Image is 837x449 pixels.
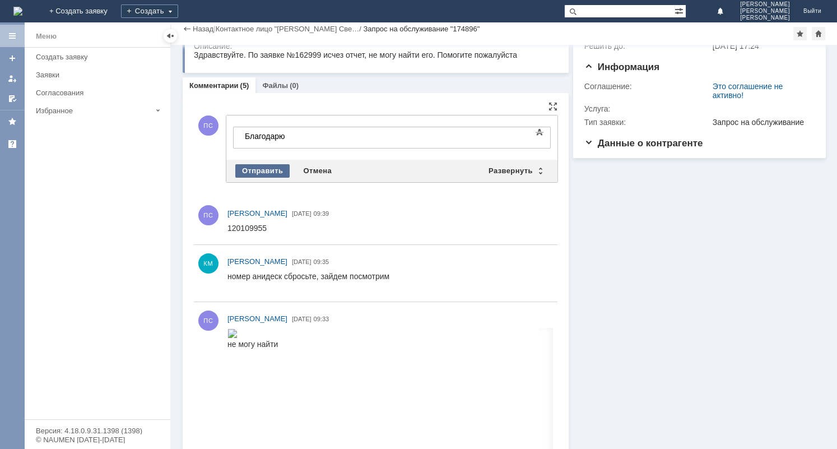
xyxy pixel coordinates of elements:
[584,41,710,50] div: Решить до:
[292,316,311,322] span: [DATE]
[198,115,218,136] span: ПС
[740,15,790,21] span: [PERSON_NAME]
[713,82,783,100] a: Это соглашение не активно!
[13,7,22,16] a: Перейти на домашнюю страницу
[713,118,810,127] div: Запрос на обслуживание
[584,118,710,127] div: Тип заявки:
[213,24,215,33] div: |
[189,81,239,90] a: Комментарии
[121,4,178,18] div: Создать
[216,25,364,33] div: /
[812,27,825,40] div: Сделать домашней страницей
[3,90,21,108] a: Мои согласования
[740,8,790,15] span: [PERSON_NAME]
[36,89,164,97] div: Согласования
[216,25,360,33] a: Контактное лицо "[PERSON_NAME] Све…
[227,209,287,217] span: [PERSON_NAME]
[164,29,177,43] div: Скрыть меню
[36,107,151,115] div: Избранное
[36,53,164,61] div: Создать заявку
[675,5,686,16] span: Расширенный поиск
[584,138,703,149] span: Данные о контрагенте
[314,258,329,265] span: 09:35
[227,313,287,325] a: [PERSON_NAME]
[194,41,556,50] div: Описание:
[740,1,790,8] span: [PERSON_NAME]
[13,7,22,16] img: logo
[292,210,311,217] span: [DATE]
[36,30,57,43] div: Меню
[227,257,287,266] span: [PERSON_NAME]
[36,436,159,443] div: © NAUMEN [DATE]-[DATE]
[4,4,164,13] div: ​Благодарю
[31,66,168,84] a: Заявки
[227,208,287,219] a: [PERSON_NAME]
[292,258,311,265] span: [DATE]
[193,25,213,33] a: Назад
[314,210,329,217] span: 09:39
[584,82,710,91] div: Соглашение:
[713,41,759,50] span: [DATE] 17:24
[240,81,249,90] div: (5)
[314,316,329,322] span: 09:33
[793,27,807,40] div: Добавить в избранное
[31,84,168,101] a: Согласования
[533,126,546,139] span: Показать панель инструментов
[3,70,21,87] a: Мои заявки
[584,104,710,113] div: Услуга:
[3,135,21,153] a: Сервис Деск
[262,81,288,90] a: Файлы
[3,49,21,67] a: Создать заявку
[290,81,299,90] div: (0)
[227,256,287,267] a: [PERSON_NAME]
[31,48,168,66] a: Создать заявку
[36,71,164,79] div: Заявки
[584,62,659,72] span: Информация
[227,314,287,323] span: [PERSON_NAME]
[36,427,159,434] div: Версия: 4.18.0.9.31.1398 (1398)
[363,25,480,33] div: Запрос на обслуживание "174896"
[548,102,557,111] div: На всю страницу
